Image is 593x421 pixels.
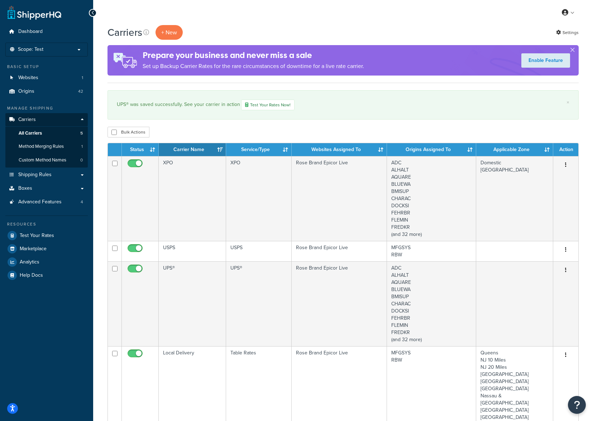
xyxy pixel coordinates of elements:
div: Resources [5,221,88,227]
th: Websites Assigned To: activate to sort column ascending [292,143,387,156]
span: Custom Method Names [19,157,66,163]
a: Custom Method Names 0 [5,154,88,167]
a: Test Your Rates [5,229,88,242]
span: 1 [82,75,83,81]
th: Carrier Name: activate to sort column ascending [159,143,226,156]
span: 42 [78,88,83,95]
span: Scope: Test [18,47,43,53]
li: Method Merging Rules [5,140,88,153]
td: Rose Brand Epicor Live [292,156,387,241]
a: ShipperHQ Home [8,5,61,20]
span: Advanced Features [18,199,62,205]
button: + New [156,25,183,40]
div: Manage Shipping [5,105,88,111]
span: Boxes [18,185,32,192]
th: Origins Assigned To: activate to sort column ascending [387,143,476,156]
td: XPO [226,156,292,241]
a: All Carriers 5 [5,127,88,140]
span: Shipping Rules [18,172,52,178]
a: Websites 1 [5,71,88,84]
a: Marketplace [5,242,88,255]
td: UPS® [226,261,292,346]
span: All Carriers [19,130,42,136]
th: Service/Type: activate to sort column ascending [226,143,292,156]
li: Websites [5,71,88,84]
span: 0 [80,157,83,163]
td: MFGSYS RBW [387,241,476,261]
a: Method Merging Rules 1 [5,140,88,153]
a: Dashboard [5,25,88,38]
span: Help Docs [20,272,43,279]
span: Origins [18,88,34,95]
th: Status: activate to sort column ascending [122,143,159,156]
td: ADC ALHALT AQUARE BLUEWA BMISUP CHARAC DOCKSI FEHRBR FLEMIN FREDKR (and 32 more) [387,261,476,346]
li: Custom Method Names [5,154,88,167]
span: 4 [81,199,83,205]
li: Carriers [5,113,88,168]
span: 5 [80,130,83,136]
li: Origins [5,85,88,98]
th: Action [553,143,578,156]
td: Rose Brand Epicor Live [292,241,387,261]
span: Websites [18,75,38,81]
span: Carriers [18,117,36,123]
a: Origins 42 [5,85,88,98]
li: All Carriers [5,127,88,140]
th: Applicable Zone: activate to sort column ascending [476,143,553,156]
h4: Prepare your business and never miss a sale [143,49,364,61]
a: × [566,100,569,105]
td: Rose Brand Epicor Live [292,261,387,346]
td: ADC ALHALT AQUARE BLUEWA BMISUP CHARAC DOCKSI FEHRBR FLEMIN FREDKR (and 32 more) [387,156,476,241]
a: Enable Feature [521,53,570,68]
span: Marketplace [20,246,47,252]
h1: Carriers [107,25,142,39]
a: Shipping Rules [5,168,88,182]
li: Advanced Features [5,195,88,209]
td: UPS® [159,261,226,346]
a: Analytics [5,256,88,268]
span: Test Your Rates [20,233,54,239]
td: USPS [159,241,226,261]
a: Test Your Rates Now! [241,100,295,110]
span: Analytics [20,259,39,265]
td: XPO [159,156,226,241]
div: UPS® was saved successfully. See your carrier in action [117,100,569,110]
a: Boxes [5,182,88,195]
button: Open Resource Center [568,396,586,414]
a: Carriers [5,113,88,126]
td: Domestic [GEOGRAPHIC_DATA] [476,156,553,241]
td: USPS [226,241,292,261]
a: Help Docs [5,269,88,282]
span: Method Merging Rules [19,144,64,150]
span: Dashboard [18,29,43,35]
p: Set up Backup Carrier Rates for the rare circumstances of downtime for a live rate carrier. [143,61,364,71]
button: Bulk Actions [107,127,149,137]
div: Basic Setup [5,64,88,70]
a: Advanced Features 4 [5,195,88,209]
span: 1 [81,144,83,150]
img: ad-rules-rateshop-fe6ec290ccb7230408bd80ed9643f0289d75e0ffd9eb532fc0e269fcd187b520.png [107,45,143,76]
a: Settings [556,28,579,38]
